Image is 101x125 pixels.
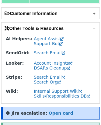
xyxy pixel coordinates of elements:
strong: Wiki: [6,89,18,94]
a: Skills/Responsibilities DB [34,94,90,98]
a: Agent Assist [34,36,64,41]
strong: AI Helpers: [6,36,32,41]
h2: Other Tools & Resources [2,23,99,34]
a: DSARs Cleanup [34,66,70,70]
strong: Looker: [6,61,24,66]
strong: SendGrid: [6,50,30,55]
a: Open card [49,111,73,116]
a: Support Bot [34,41,62,46]
a: Account Insights [34,61,72,66]
h2: Customer Information [2,8,99,19]
strong: Jira escalation: [12,111,47,116]
strong: Stripe: [6,75,22,80]
a: Internal Support Wiki [34,89,82,94]
a: Search Email [34,50,65,55]
a: Search Org [34,80,61,84]
a: Search Email [34,75,65,80]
